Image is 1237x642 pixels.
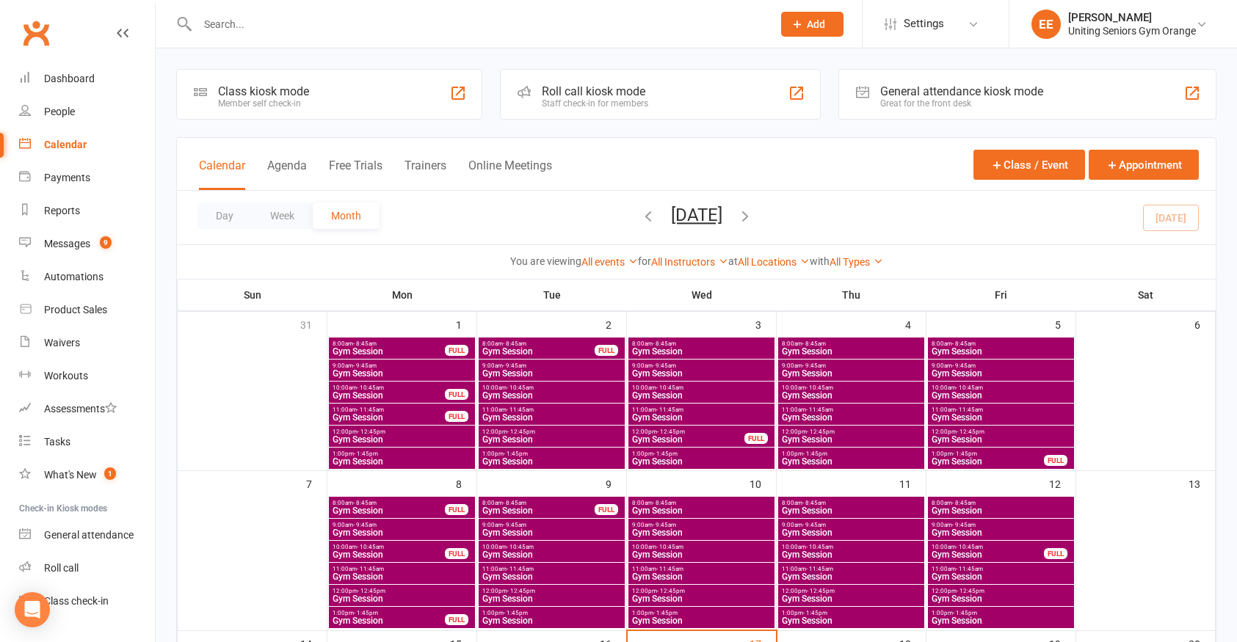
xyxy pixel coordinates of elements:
[44,436,70,448] div: Tasks
[803,610,827,616] span: - 1:45pm
[44,304,107,315] div: Product Sales
[477,280,627,310] th: Tue
[44,238,90,249] div: Messages
[503,362,526,369] span: - 9:45am
[931,391,1071,400] span: Gym Session
[952,340,976,347] span: - 8:45am
[777,280,926,310] th: Thu
[931,566,1071,572] span: 11:00am
[44,172,90,183] div: Payments
[456,312,476,336] div: 1
[802,362,826,369] span: - 9:45am
[300,312,327,336] div: 31
[332,528,472,537] span: Gym Session
[807,428,835,435] span: - 12:45pm
[781,500,921,506] span: 8:00am
[631,413,772,422] span: Gym Session
[651,256,728,268] a: All Instructors
[1076,280,1216,310] th: Sat
[806,406,833,413] span: - 11:45am
[44,370,88,382] div: Workouts
[19,426,155,459] a: Tasks
[781,550,921,559] span: Gym Session
[653,451,678,457] span: - 1:45pm
[957,588,984,594] span: - 12:45pm
[405,158,446,190] button: Trainers
[1189,471,1215,495] div: 13
[44,337,80,349] div: Waivers
[19,327,155,360] a: Waivers
[728,255,738,267] strong: at
[931,616,1071,625] span: Gym Session
[931,522,1071,528] span: 9:00am
[44,106,75,117] div: People
[332,347,446,356] span: Gym Session
[482,406,622,413] span: 11:00am
[781,616,921,625] span: Gym Session
[956,406,983,413] span: - 11:45am
[631,572,772,581] span: Gym Session
[19,393,155,426] a: Assessments
[358,588,385,594] span: - 12:45pm
[18,15,54,51] a: Clubworx
[44,271,104,282] div: Automations
[953,610,977,616] span: - 1:45pm
[19,519,155,552] a: General attendance kiosk mode
[353,500,377,506] span: - 8:45am
[653,340,676,347] span: - 8:45am
[354,451,378,457] span: - 1:45pm
[631,616,772,625] span: Gym Session
[904,7,944,40] span: Settings
[1194,312,1215,336] div: 6
[606,471,626,495] div: 9
[631,566,772,572] span: 11:00am
[631,384,772,391] span: 10:00am
[357,406,384,413] span: - 11:45am
[631,362,772,369] span: 9:00am
[806,384,833,391] span: - 10:45am
[781,528,921,537] span: Gym Session
[781,413,921,422] span: Gym Session
[931,588,1071,594] span: 12:00pm
[44,469,97,481] div: What's New
[931,500,1071,506] span: 8:00am
[755,312,776,336] div: 3
[218,98,309,109] div: Member self check-in
[44,595,109,607] div: Class check-in
[952,522,976,528] span: - 9:45am
[503,340,526,347] span: - 8:45am
[332,566,472,572] span: 11:00am
[445,389,468,400] div: FULL
[357,544,384,550] span: - 10:45am
[332,522,472,528] span: 9:00am
[803,451,827,457] span: - 1:45pm
[781,362,921,369] span: 9:00am
[656,544,683,550] span: - 10:45am
[482,610,622,616] span: 1:00pm
[507,384,534,391] span: - 10:45am
[482,428,622,435] span: 12:00pm
[631,522,772,528] span: 9:00am
[653,362,676,369] span: - 9:45am
[507,544,534,550] span: - 10:45am
[931,451,1045,457] span: 1:00pm
[313,203,380,229] button: Month
[100,236,112,249] span: 9
[880,84,1043,98] div: General attendance kiosk mode
[482,588,622,594] span: 12:00pm
[781,347,921,356] span: Gym Session
[332,406,446,413] span: 11:00am
[44,205,80,216] div: Reports
[656,384,683,391] span: - 10:45am
[781,435,921,444] span: Gym Session
[482,616,622,625] span: Gym Session
[19,552,155,585] a: Roll call
[781,12,844,37] button: Add
[781,406,921,413] span: 11:00am
[631,406,772,413] span: 11:00am
[332,610,446,616] span: 1:00pm
[810,255,830,267] strong: with
[957,428,984,435] span: - 12:45pm
[482,369,622,378] span: Gym Session
[931,506,1071,515] span: Gym Session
